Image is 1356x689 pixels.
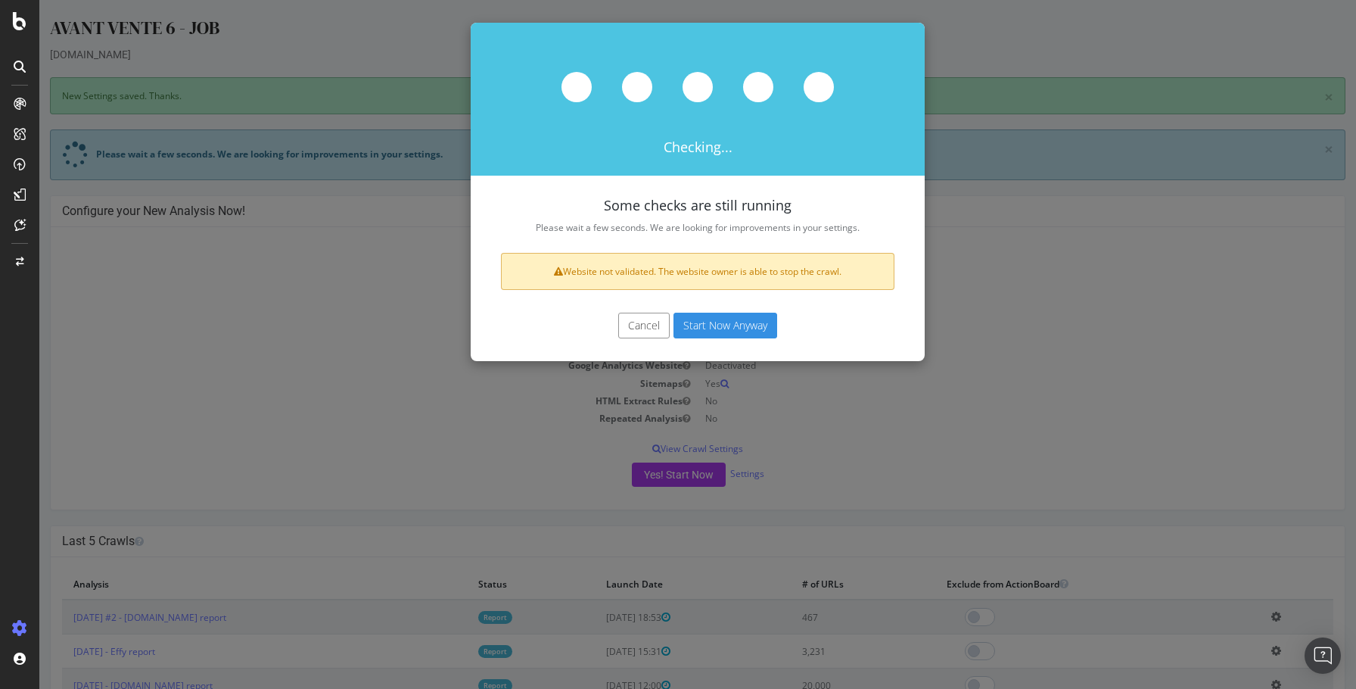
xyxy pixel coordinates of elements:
div: Open Intercom Messenger [1305,638,1341,674]
p: Please wait a few seconds. We are looking for improvements in your settings. [462,221,855,234]
button: Start Now Anyway [634,313,738,338]
div: Checking... [431,23,885,176]
h4: Some checks are still running [462,198,855,214]
div: Website not validated. The website owner is able to stop the crawl. [462,253,855,290]
button: Cancel [579,313,630,338]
